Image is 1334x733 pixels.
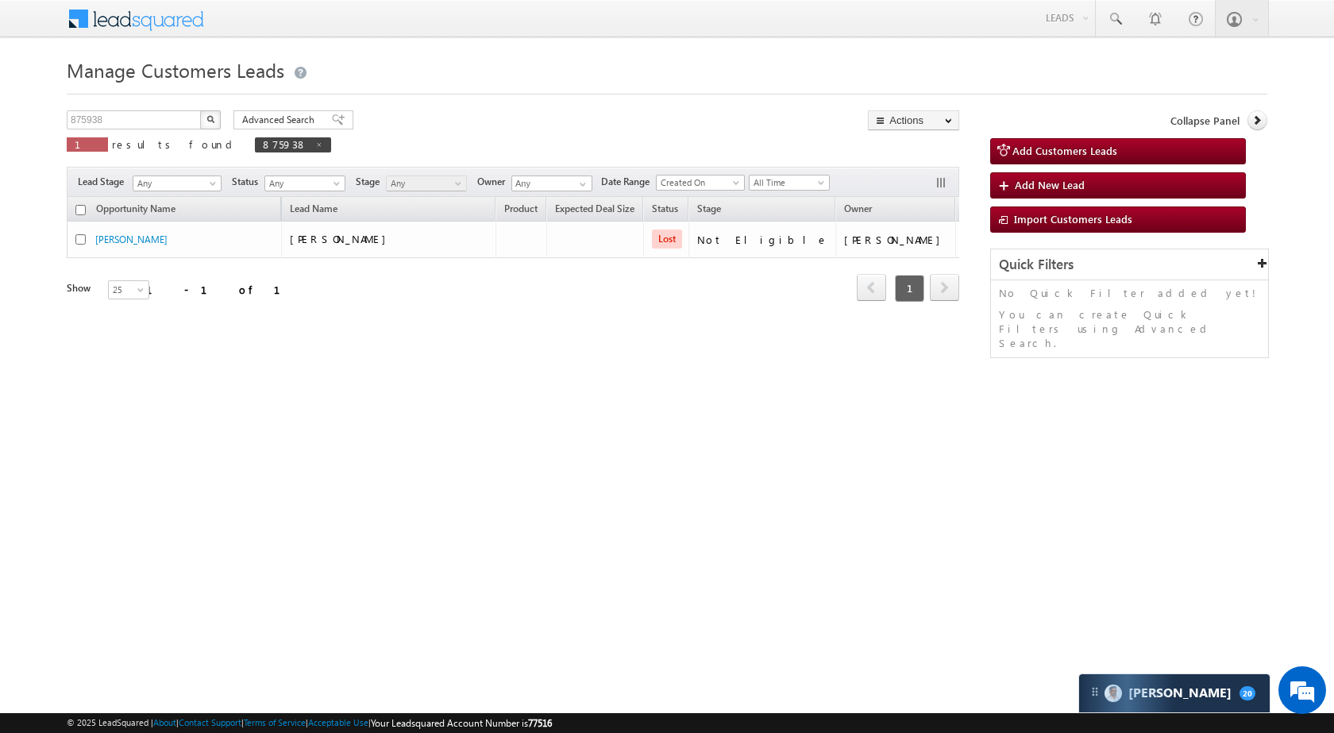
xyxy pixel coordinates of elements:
span: [PERSON_NAME] [290,232,394,245]
span: Opportunity Name [96,203,175,214]
span: Owner [477,175,511,189]
a: [PERSON_NAME] [95,233,168,245]
input: Type to Search [511,176,592,191]
span: 1 [895,275,924,302]
span: Stage [356,175,386,189]
span: 20 [1240,686,1255,700]
span: Stage [697,203,721,214]
span: 875938 [263,137,307,151]
div: 1 - 1 of 1 [146,280,299,299]
p: No Quick Filter added yet! [999,286,1260,300]
a: Show All Items [571,176,591,192]
span: Owner [844,203,872,214]
input: Check all records [75,205,86,215]
span: Any [265,176,341,191]
a: Any [133,176,222,191]
a: Created On [656,175,745,191]
span: © 2025 LeadSquared | | | | | [67,716,552,731]
span: Add Customers Leads [1012,144,1117,157]
img: Search [206,115,214,123]
span: Status [232,175,264,189]
span: results found [112,137,238,151]
span: Lead Stage [78,175,130,189]
span: Expected Deal Size [555,203,634,214]
div: carter-dragCarter[PERSON_NAME]20 [1078,673,1270,713]
span: Add New Lead [1015,178,1085,191]
a: Terms of Service [244,717,306,727]
a: Any [386,176,467,191]
a: About [153,717,176,727]
div: Show [67,281,95,295]
a: All Time [749,175,830,191]
span: Date Range [601,175,656,189]
div: [PERSON_NAME] [844,233,948,247]
span: Manage Customers Leads [67,57,284,83]
a: Stage [689,200,729,221]
span: Lead Name [282,200,345,221]
a: Contact Support [179,717,241,727]
a: Expected Deal Size [547,200,642,221]
span: 25 [109,283,151,297]
span: Your Leadsquared Account Number is [371,717,552,729]
div: Not Eligible [697,233,828,247]
img: carter-drag [1089,685,1101,698]
p: You can create Quick Filters using Advanced Search. [999,307,1260,350]
span: Lost [652,230,682,249]
a: 25 [108,280,149,299]
a: Acceptable Use [308,717,368,727]
span: All Time [750,176,825,190]
span: prev [857,274,886,301]
span: Actions [956,199,1004,220]
a: Status [644,200,686,221]
button: Actions [868,110,959,130]
a: Opportunity Name [88,200,183,221]
span: 77516 [528,717,552,729]
span: Import Customers Leads [1014,212,1132,226]
span: Any [133,176,216,191]
span: Created On [657,176,739,190]
a: prev [857,276,886,301]
span: Collapse Panel [1170,114,1240,128]
span: Product [504,203,538,214]
span: Any [387,176,462,191]
span: Advanced Search [242,113,319,127]
span: 1 [75,137,100,151]
span: next [930,274,959,301]
a: next [930,276,959,301]
a: Any [264,176,345,191]
div: Quick Filters [991,249,1268,280]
